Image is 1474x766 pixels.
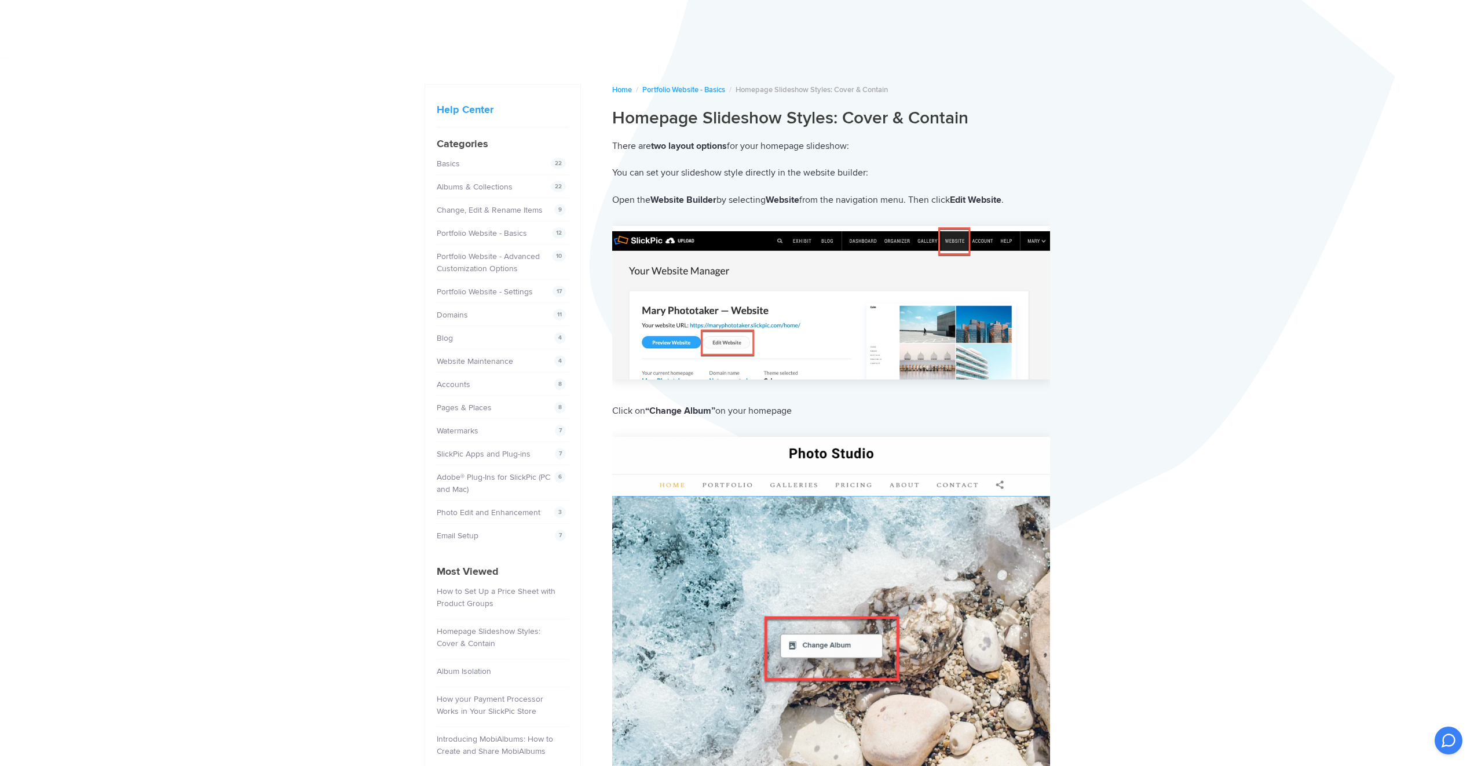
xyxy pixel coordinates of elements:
[437,626,540,648] a: Homepage Slideshow Styles: Cover & Contain
[729,85,731,94] span: /
[736,85,888,94] span: Homepage Slideshow Styles: Cover & Contain
[437,182,513,192] a: Albums & Collections
[437,205,543,215] a: Change, Edit & Rename Items
[555,530,566,541] span: 7
[551,158,566,169] span: 22
[437,403,492,413] a: Pages & Places
[650,194,716,206] strong: Website Builder
[437,564,569,579] h4: Most Viewed
[437,734,553,756] a: Introducing MobiAlbums: How to Create and Share MobiAlbums
[554,378,566,390] span: 8
[437,426,478,436] a: Watermarks
[554,402,566,413] span: 8
[642,85,725,94] a: Portfolio Website - Basics
[437,310,468,320] a: Domains
[552,250,566,262] span: 10
[437,472,550,494] a: Adobe® Plug-Ins for SlickPic (PC and Mac)
[551,181,566,192] span: 22
[437,287,533,297] a: Portfolio Website - Settings
[437,228,527,238] a: Portfolio Website - Basics
[555,425,566,436] span: 7
[651,140,727,152] strong: two layout options
[437,103,493,116] a: Help Center
[612,165,1050,181] p: You can set your slideshow style directly in the website builder:
[554,471,566,483] span: 6
[612,138,1050,154] p: There are for your homepage slideshow:
[437,251,540,273] a: Portfolio Website - Advanced Customization Options
[612,107,1050,129] h1: Homepage Slideshow Styles: Cover & Contain
[552,227,566,239] span: 12
[553,309,566,320] span: 11
[437,694,543,716] a: How your Payment Processor Works in Your SlickPic Store
[636,85,638,94] span: /
[554,506,566,518] span: 3
[437,666,491,676] a: Album Isolation
[766,194,799,206] strong: Website
[553,286,566,297] span: 17
[437,333,453,343] a: Blog
[437,508,540,517] a: Photo Edit and Enhancement
[612,85,632,94] a: Home
[437,449,531,459] a: SlickPic Apps and Plug-ins
[437,380,470,389] a: Accounts
[437,136,569,152] h4: Categories
[437,586,555,608] a: How to Set Up a Price Sheet with Product Groups
[612,403,1050,419] p: Click on on your homepage
[437,531,478,541] a: Email Setup
[950,194,1001,206] strong: Edit Website
[554,332,566,344] span: 4
[554,204,566,216] span: 9
[612,192,1050,208] p: Open the by selecting from the navigation menu. Then click .
[555,448,566,459] span: 7
[554,355,566,367] span: 4
[437,356,513,366] a: Website Maintenance
[437,159,460,169] a: Basics
[645,405,715,417] strong: “Change Album”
